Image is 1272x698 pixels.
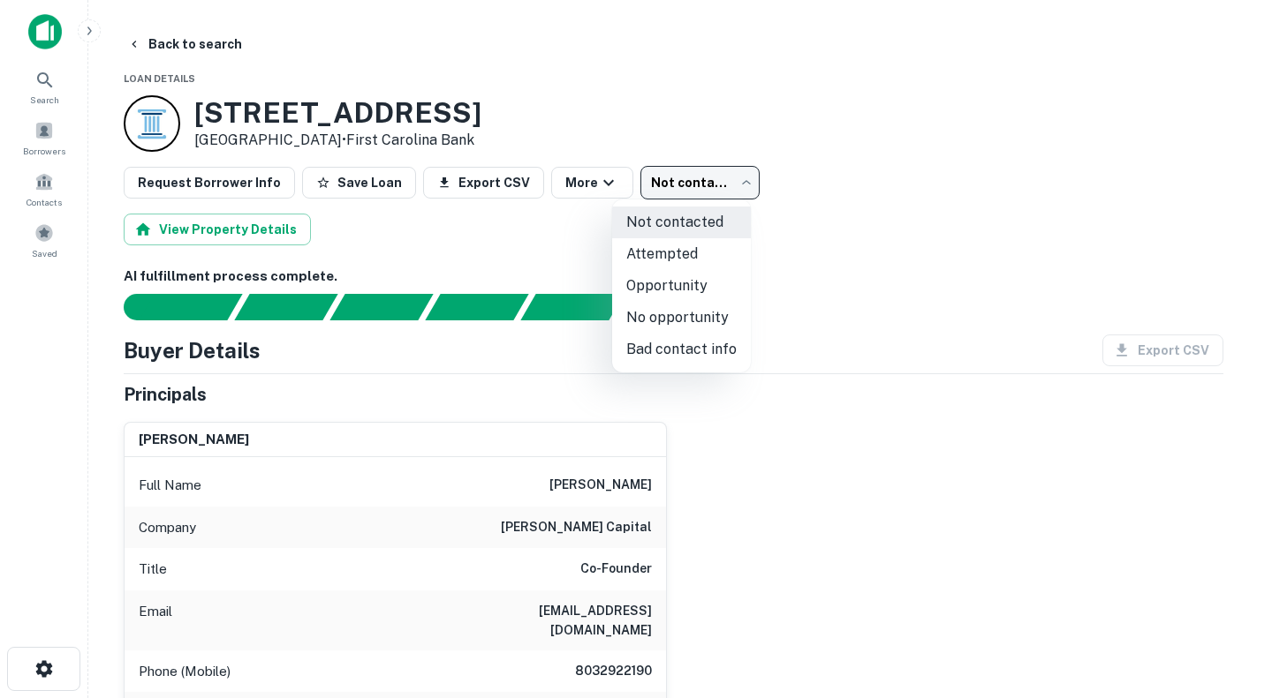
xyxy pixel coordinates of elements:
[612,302,751,334] li: No opportunity
[612,334,751,365] li: Bad contact info
[612,206,751,238] li: Not contacted
[612,270,751,302] li: Opportunity
[612,238,751,270] li: Attempted
[1184,557,1272,642] iframe: Chat Widget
